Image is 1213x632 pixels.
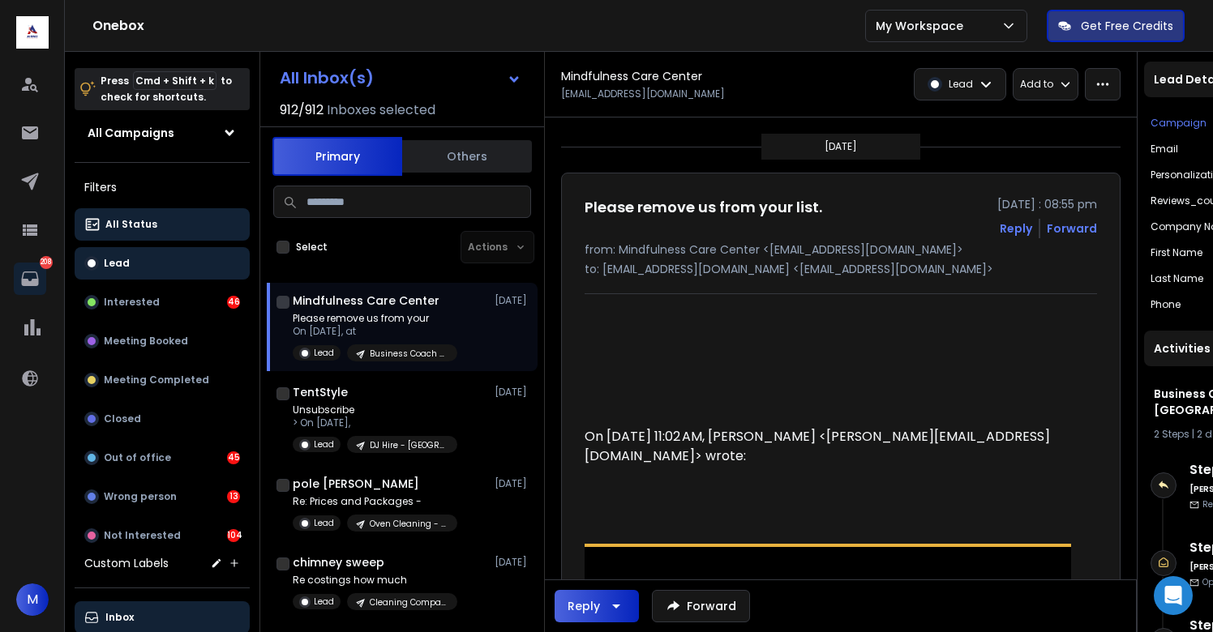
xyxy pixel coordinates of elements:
[370,518,448,530] p: Oven Cleaning - [GEOGRAPHIC_DATA]
[585,261,1097,277] p: to: [EMAIL_ADDRESS][DOMAIN_NAME] <[EMAIL_ADDRESS][DOMAIN_NAME]>
[104,412,141,425] p: Closed
[997,196,1097,212] p: [DATE] : 08:55 pm
[1151,272,1203,285] p: Last Name
[949,78,973,91] p: Lead
[14,263,46,295] a: 208
[293,293,439,309] h1: Mindfulness Care Center
[561,88,725,100] p: [EMAIL_ADDRESS][DOMAIN_NAME]
[555,590,639,622] button: Reply
[40,256,53,269] p: 208
[314,517,334,529] p: Lead
[327,100,435,120] h3: Inboxes selected
[561,68,702,84] h1: Mindfulness Care Center
[227,529,240,542] div: 104
[104,490,177,503] p: Wrong person
[104,296,160,309] p: Interested
[104,257,130,270] p: Lead
[84,555,169,571] h3: Custom Labels
[495,556,531,569] p: [DATE]
[314,438,334,451] p: Lead
[314,347,334,359] p: Lead
[495,294,531,307] p: [DATE]
[92,16,865,36] h1: Onebox
[1081,18,1173,34] p: Get Free Credits
[104,335,188,348] p: Meeting Booked
[105,218,157,231] p: All Status
[293,495,457,508] p: Re: Prices and Packages -
[1151,246,1202,259] p: First Name
[876,18,970,34] p: My Workspace
[314,596,334,608] p: Lead
[1047,220,1097,237] div: Forward
[280,70,374,86] h1: All Inbox(s)
[75,286,250,318] button: Interested46
[293,476,419,492] h1: pole [PERSON_NAME]
[293,416,457,429] p: > On [DATE],
[104,451,171,464] p: Out of office
[104,529,181,542] p: Not Interested
[370,348,448,360] p: Business Coach - [GEOGRAPHIC_DATA]
[1047,10,1185,42] button: Get Free Credits
[75,519,250,552] button: Not Interested104
[75,480,250,513] button: Wrong person13
[267,62,534,94] button: All Inbox(s)
[1154,576,1193,615] div: Open Intercom Messenger
[75,247,250,280] button: Lead
[293,384,348,400] h1: TentStyle
[75,325,250,357] button: Meeting Booked
[825,140,857,153] p: [DATE]
[652,590,750,622] button: Forward
[293,404,457,416] p: Unsubscribe
[75,117,250,149] button: All Campaigns
[585,427,1058,466] div: On [DATE] 11:02 AM, [PERSON_NAME] <[PERSON_NAME][EMAIL_ADDRESS][DOMAIN_NAME]> wrote:
[293,574,457,587] p: Re costings how much
[133,71,216,90] span: Cmd + Shift + k
[16,16,49,49] img: logo
[75,442,250,474] button: Out of office45
[293,325,457,338] p: On [DATE], at
[88,125,174,141] h1: All Campaigns
[293,312,457,325] p: Please remove us from your
[75,176,250,199] h3: Filters
[227,451,240,464] div: 45
[227,296,240,309] div: 46
[1154,427,1189,441] span: 2 Steps
[75,208,250,241] button: All Status
[370,439,448,451] p: DJ Hire - [GEOGRAPHIC_DATA]
[495,477,531,490] p: [DATE]
[568,598,600,614] div: Reply
[75,364,250,396] button: Meeting Completed
[227,490,240,503] div: 13
[402,139,532,174] button: Others
[1151,298,1181,311] p: Phone
[585,196,822,219] h1: Please remove us from your list.
[585,241,1097,258] p: from: Mindfulness Care Center <[EMAIL_ADDRESS][DOMAIN_NAME]>
[495,386,531,399] p: [DATE]
[75,403,250,435] button: Closed
[104,374,209,386] p: Meeting Completed
[1020,78,1053,91] p: Add to
[16,583,49,616] button: M
[1151,117,1207,130] p: Campaign
[1000,220,1032,237] button: Reply
[293,554,384,570] h1: chimney sweep
[101,73,232,105] p: Press to check for shortcuts.
[296,241,328,254] label: Select
[1151,143,1178,156] p: Email
[272,137,402,176] button: Primary
[105,611,134,624] p: Inbox
[370,596,448,609] p: Cleaning Companies - [GEOGRAPHIC_DATA]
[280,100,324,120] span: 912 / 912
